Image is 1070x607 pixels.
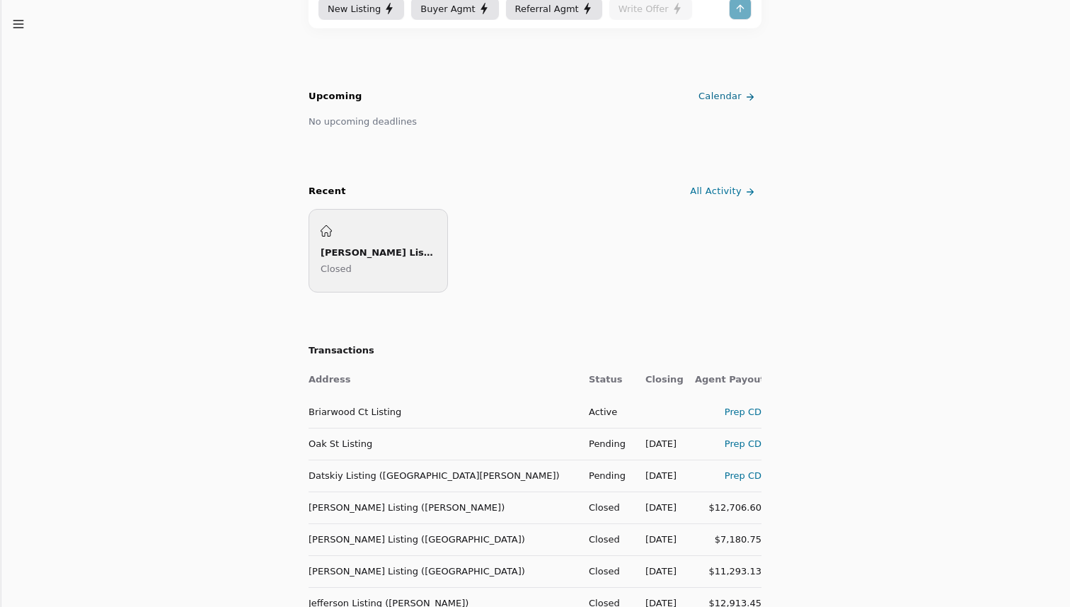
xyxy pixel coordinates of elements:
[309,460,577,492] td: Datskiy Listing ([GEOGRAPHIC_DATA][PERSON_NAME])
[328,1,395,16] div: New Listing
[695,436,761,451] div: Prep CD
[309,89,362,104] h2: Upcoming
[309,492,577,523] td: [PERSON_NAME] Listing ([PERSON_NAME])
[309,184,346,199] div: Recent
[321,245,436,260] div: [PERSON_NAME] Listing ([GEOGRAPHIC_DATA])
[309,396,577,428] td: Briarwood Ct Listing
[634,364,684,396] th: Closing
[695,468,761,483] div: Prep CD
[309,523,577,555] td: [PERSON_NAME] Listing ([GEOGRAPHIC_DATA])
[515,1,579,16] span: Referral Agmt
[309,555,577,587] td: [PERSON_NAME] Listing ([GEOGRAPHIC_DATA])
[696,85,761,108] a: Calendar
[577,555,634,587] td: Closed
[634,460,684,492] td: [DATE]
[577,492,634,523] td: Closed
[634,428,684,460] td: [DATE]
[577,396,634,428] td: Active
[634,523,684,555] td: [DATE]
[634,492,684,523] td: [DATE]
[695,404,761,419] div: Prep CD
[420,1,475,16] span: Buyer Agmt
[321,261,436,276] p: Closed
[577,364,634,396] th: Status
[695,564,761,579] div: $11,293.13
[309,344,761,358] h2: Transactions
[309,428,577,460] td: Oak St Listing
[695,532,761,547] div: $7,180.75
[690,184,742,199] span: All Activity
[687,180,761,203] a: All Activity
[695,500,761,515] div: $12,706.60
[577,460,634,492] td: Pending
[577,523,634,555] td: Closed
[309,114,417,129] div: No upcoming deadlines
[309,364,577,396] th: Address
[577,428,634,460] td: Pending
[698,89,742,104] span: Calendar
[634,555,684,587] td: [DATE]
[684,364,761,396] th: Agent Payout
[309,209,448,293] a: [PERSON_NAME] Listing ([GEOGRAPHIC_DATA])Closed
